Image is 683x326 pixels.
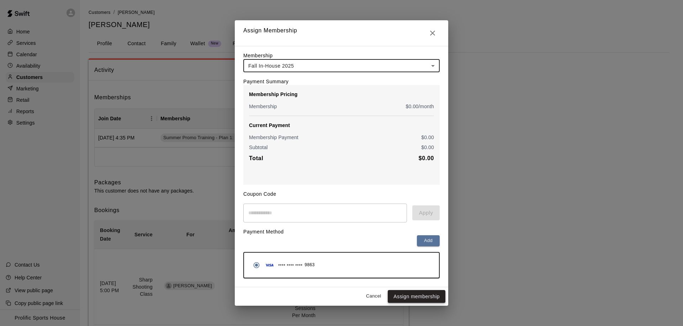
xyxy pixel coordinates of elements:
b: Total [249,155,263,161]
p: Membership [249,103,277,110]
label: Coupon Code [243,191,276,197]
p: Subtotal [249,144,268,151]
button: Close [425,26,440,40]
p: Membership Pricing [249,91,434,98]
label: Payment Summary [243,79,288,84]
div: Fall In-House 2025 [243,59,440,72]
button: Cancel [362,291,385,302]
label: Membership [243,53,273,58]
p: $ 0.00 /month [406,103,434,110]
p: $ 0.00 [421,134,434,141]
img: Credit card brand logo [263,262,276,269]
button: Add [417,235,440,246]
h2: Assign Membership [235,20,448,46]
p: Current Payment [249,122,434,129]
button: Assign membership [388,290,445,303]
p: $ 0.00 [421,144,434,151]
label: Payment Method [243,229,284,235]
p: Membership Payment [249,134,298,141]
span: 9863 [305,262,314,269]
b: $ 0.00 [419,155,434,161]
